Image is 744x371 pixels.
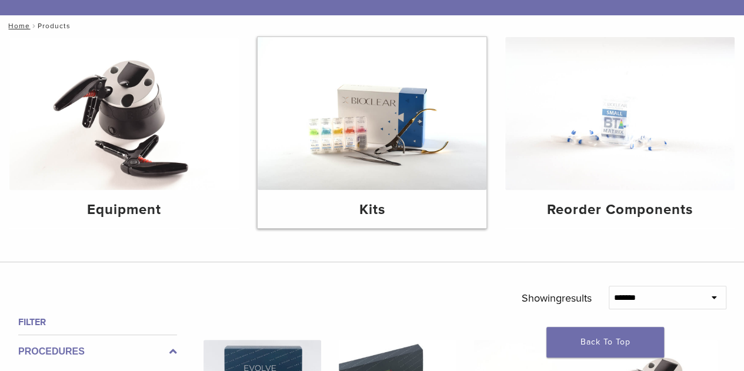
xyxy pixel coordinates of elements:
img: Reorder Components [505,37,735,190]
h4: Equipment [19,199,229,220]
h4: Kits [267,199,478,220]
a: Reorder Components [505,37,735,228]
img: Kits [258,37,487,190]
h4: Reorder Components [515,199,725,220]
img: Equipment [9,37,239,190]
span: / [30,23,38,29]
h4: Filter [18,315,177,329]
a: Home [5,22,30,30]
label: Procedures [18,345,177,359]
p: Showing results [521,286,591,310]
a: Kits [258,37,487,228]
a: Equipment [9,37,239,228]
a: Back To Top [546,327,664,357]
